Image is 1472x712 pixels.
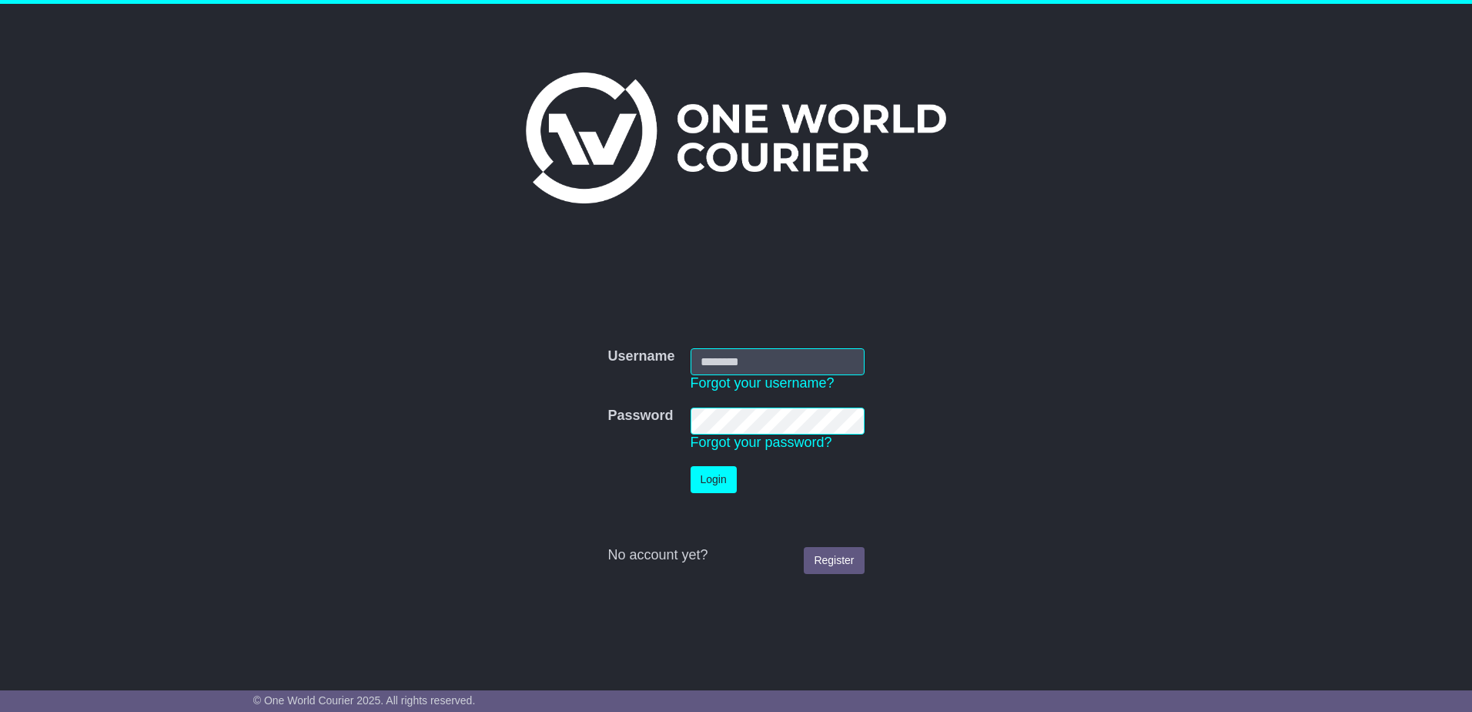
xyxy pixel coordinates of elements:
span: © One World Courier 2025. All rights reserved. [253,694,476,707]
a: Register [804,547,864,574]
button: Login [691,466,737,493]
a: Forgot your password? [691,435,832,450]
a: Forgot your username? [691,375,835,391]
div: No account yet? [607,547,864,564]
img: One World [526,72,946,203]
label: Username [607,348,674,365]
label: Password [607,408,673,425]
